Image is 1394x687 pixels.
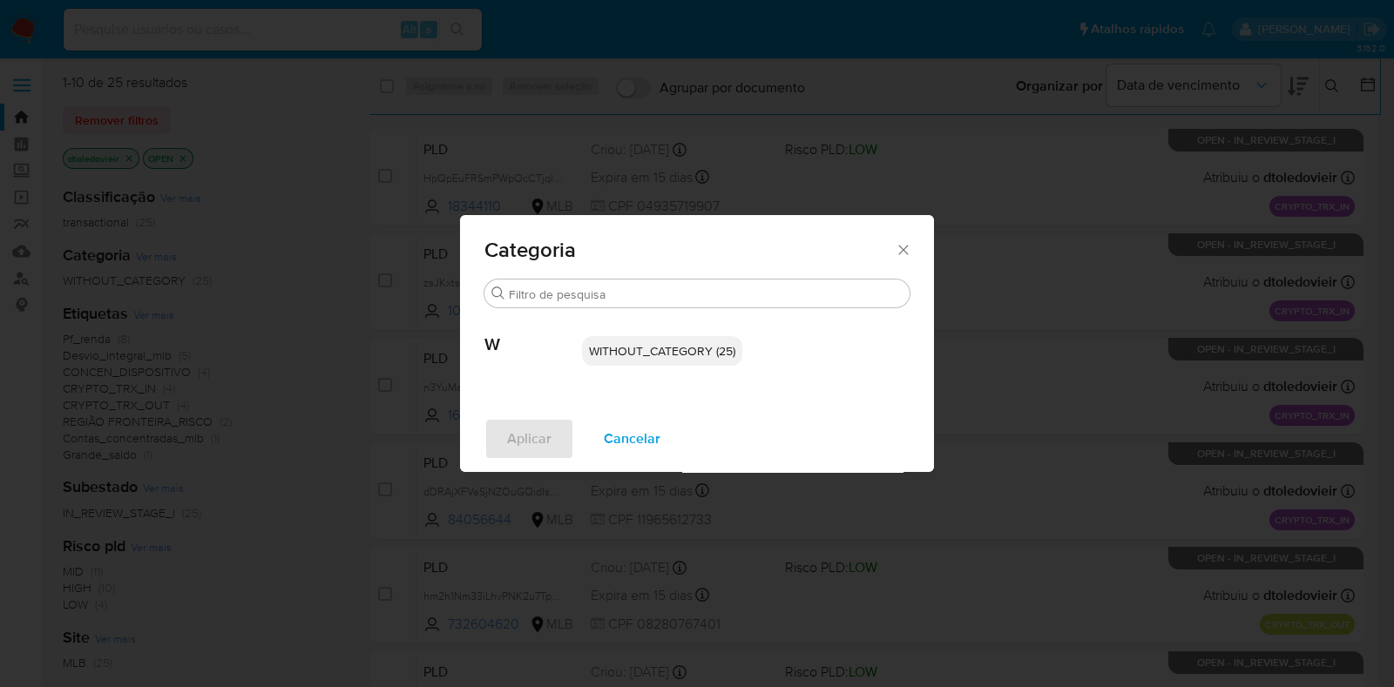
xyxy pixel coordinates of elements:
button: Fechar [895,241,910,257]
span: W [484,308,582,355]
button: Cancelar [581,418,683,460]
div: WITHOUT_CATEGORY (25) [582,336,742,366]
span: Categoria [484,239,895,260]
span: Cancelar [604,420,660,458]
button: Buscar [491,286,505,300]
span: WITHOUT_CATEGORY (25) [589,342,735,360]
input: Filtro de pesquisa [509,286,903,302]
